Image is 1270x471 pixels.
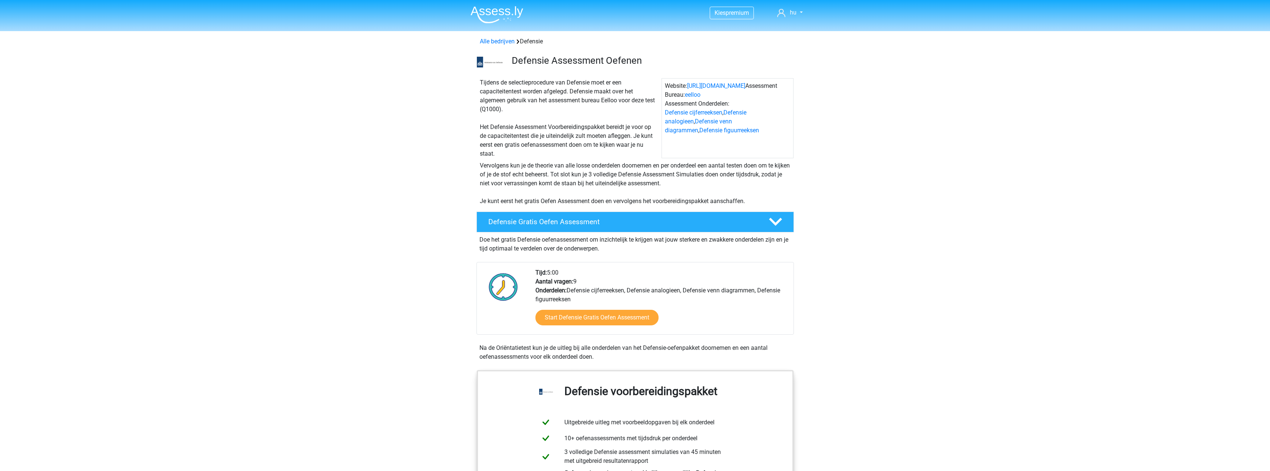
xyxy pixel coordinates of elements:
[488,218,757,226] h4: Defensie Gratis Oefen Assessment
[474,212,797,232] a: Defensie Gratis Oefen Assessment
[535,278,573,285] b: Aantal vragen:
[535,287,567,294] b: Onderdelen:
[476,232,794,253] div: Doe het gratis Defensie oefenassessment om inzichtelijk te krijgen wat jouw sterkere en zwakkere ...
[476,344,794,361] div: Na de Oriëntatietest kun je de uitleg bij alle onderdelen van het Defensie-oefenpakket doornemen ...
[477,37,794,46] div: Defensie
[665,118,732,134] a: Defensie venn diagrammen
[665,109,722,116] a: Defensie cijferreeksen
[485,268,522,305] img: Klok
[774,8,805,17] a: hu
[699,127,759,134] a: Defensie figuurreeksen
[477,161,794,206] div: Vervolgens kun je de theorie van alle losse onderdelen doornemen en per onderdeel een aantal test...
[665,109,746,125] a: Defensie analogieen
[715,9,726,16] span: Kies
[512,55,788,66] h3: Defensie Assessment Oefenen
[480,38,515,45] a: Alle bedrijven
[471,6,523,23] img: Assessly
[790,9,796,16] span: hu
[535,269,547,276] b: Tijd:
[535,310,659,325] a: Start Defensie Gratis Oefen Assessment
[687,82,745,89] a: [URL][DOMAIN_NAME]
[477,78,662,158] div: Tijdens de selectieprocedure van Defensie moet er een capaciteitentest worden afgelegd. Defensie ...
[662,78,794,158] div: Website: Assessment Bureau: Assessment Onderdelen: , , ,
[685,91,700,98] a: eelloo
[710,8,753,18] a: Kiespremium
[530,268,793,334] div: 5:00 9 Defensie cijferreeksen, Defensie analogieen, Defensie venn diagrammen, Defensie figuurreeksen
[726,9,749,16] span: premium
